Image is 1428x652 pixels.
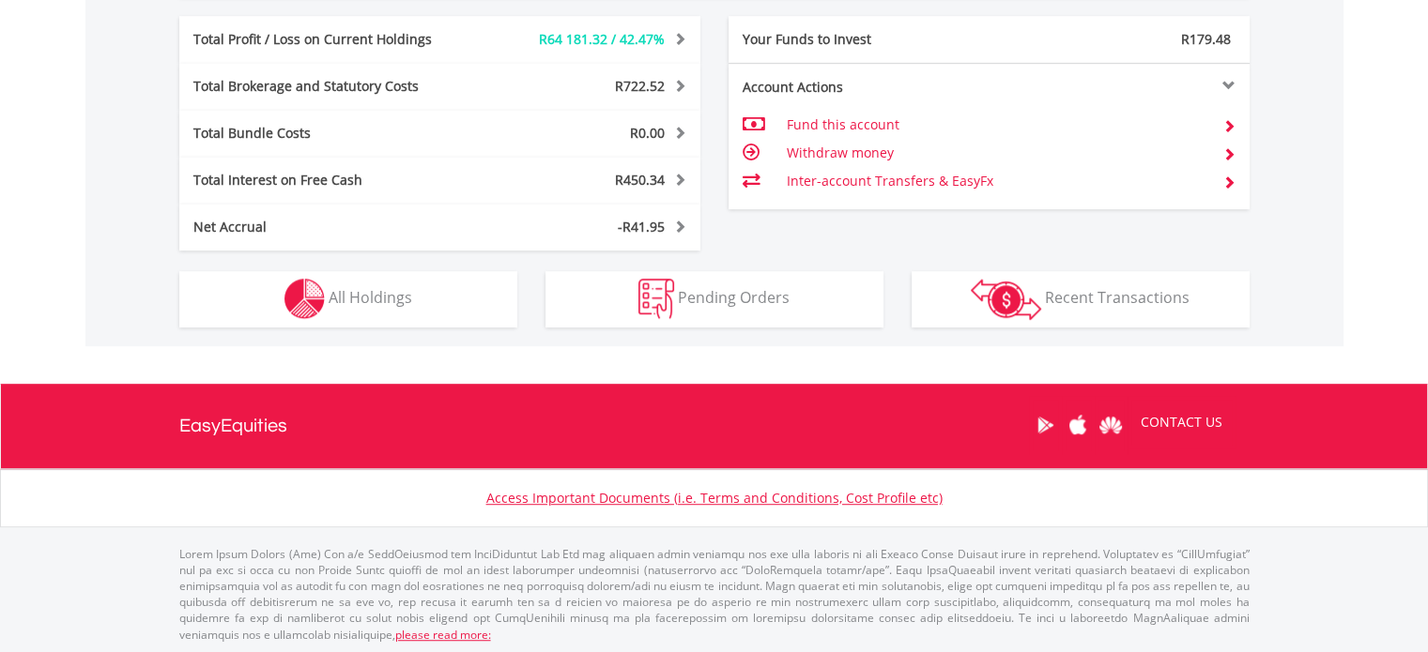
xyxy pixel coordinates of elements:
div: Account Actions [729,78,990,97]
td: Fund this account [786,111,1207,139]
span: Recent Transactions [1045,287,1190,308]
span: -R41.95 [618,218,665,235]
button: All Holdings [179,271,517,327]
td: Withdraw money [786,139,1207,167]
a: CONTACT US [1128,396,1236,448]
div: Total Profit / Loss on Current Holdings [179,30,484,49]
div: Net Accrual [179,218,484,236]
span: R722.52 [615,77,665,95]
a: Apple [1062,396,1095,454]
button: Recent Transactions [912,271,1250,327]
span: Pending Orders [678,287,790,308]
a: Google Play [1029,396,1062,454]
span: R450.34 [615,171,665,189]
span: R179.48 [1181,30,1231,48]
div: Total Brokerage and Statutory Costs [179,77,484,96]
div: Total Interest on Free Cash [179,171,484,190]
img: holdings-wht.png [284,279,325,319]
td: Inter-account Transfers & EasyFx [786,167,1207,195]
div: Your Funds to Invest [729,30,990,49]
span: R0.00 [630,124,665,142]
img: transactions-zar-wht.png [971,279,1041,320]
button: Pending Orders [545,271,883,327]
a: Huawei [1095,396,1128,454]
img: pending_instructions-wht.png [638,279,674,319]
p: Lorem Ipsum Dolors (Ame) Con a/e SeddOeiusmod tem InciDiduntut Lab Etd mag aliquaen admin veniamq... [179,546,1250,643]
a: EasyEquities [179,384,287,468]
span: R64 181.32 / 42.47% [539,30,665,48]
a: please read more: [395,627,491,643]
a: Access Important Documents (i.e. Terms and Conditions, Cost Profile etc) [486,489,943,507]
div: Total Bundle Costs [179,124,484,143]
span: All Holdings [329,287,412,308]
